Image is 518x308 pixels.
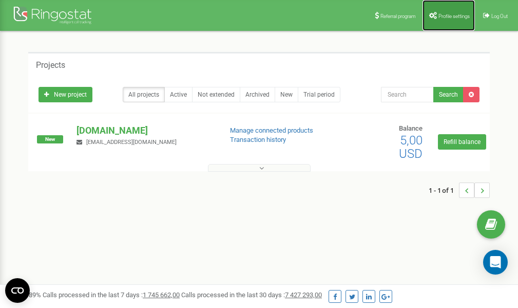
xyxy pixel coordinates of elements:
[143,291,180,299] u: 1 745 662,00
[181,291,322,299] span: Calls processed in the last 30 days :
[433,87,464,102] button: Search
[298,87,340,102] a: Trial period
[164,87,193,102] a: Active
[429,172,490,208] nav: ...
[36,61,65,70] h5: Projects
[86,139,177,146] span: [EMAIL_ADDRESS][DOMAIN_NAME]
[275,87,298,102] a: New
[285,291,322,299] u: 7 427 293,00
[5,278,30,303] button: Open CMP widget
[483,250,508,275] div: Open Intercom Messenger
[429,183,459,198] span: 1 - 1 of 1
[381,87,434,102] input: Search
[43,291,180,299] span: Calls processed in the last 7 days :
[438,134,486,150] a: Refill balance
[380,13,416,19] span: Referral program
[399,133,423,161] span: 5,00 USD
[123,87,165,102] a: All projects
[37,135,63,143] span: New
[240,87,275,102] a: Archived
[230,136,286,143] a: Transaction history
[230,126,313,134] a: Manage connected products
[39,87,92,102] a: New project
[438,13,470,19] span: Profile settings
[399,124,423,132] span: Balance
[491,13,508,19] span: Log Out
[76,124,213,137] p: [DOMAIN_NAME]
[192,87,240,102] a: Not extended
